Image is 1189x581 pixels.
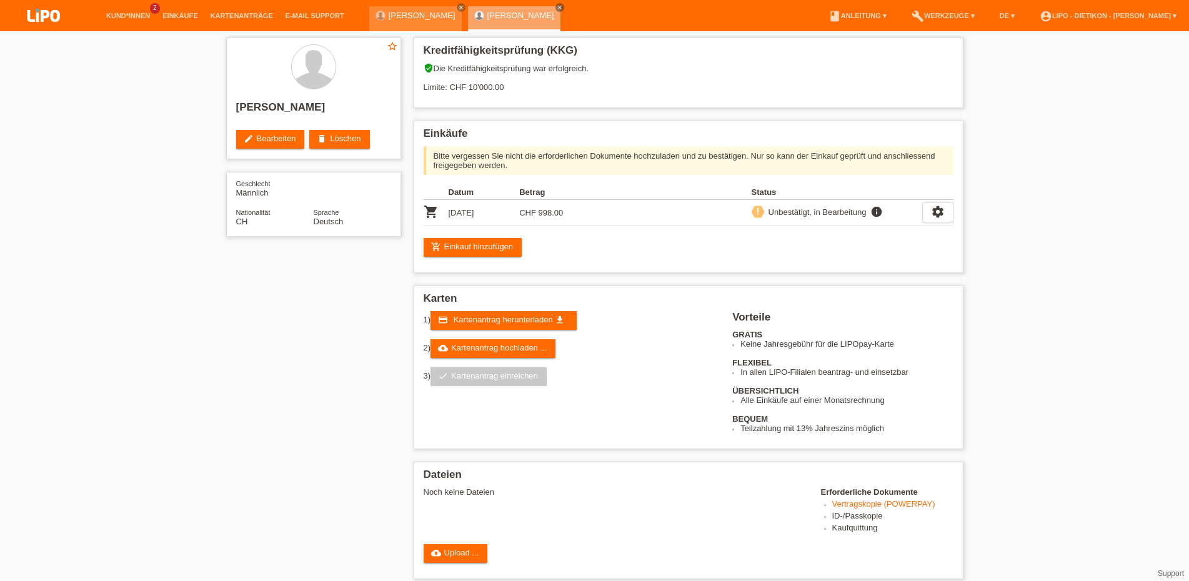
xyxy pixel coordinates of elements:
li: ID-/Passkopie [832,511,953,523]
div: Noch keine Dateien [424,487,805,497]
th: Status [752,185,922,200]
a: Kartenanträge [204,12,279,19]
div: 3) [424,367,717,386]
li: Kaufquittung [832,523,953,535]
b: FLEXIBEL [732,358,772,367]
i: build [912,10,924,22]
i: POSP00026603 [424,204,439,219]
h2: Karten [424,292,953,311]
b: GRATIS [732,330,762,339]
i: check [438,371,448,381]
i: info [869,206,884,218]
h4: Erforderliche Dokumente [821,487,953,497]
span: Deutsch [314,217,344,226]
a: account_circleLIPO - Dietikon - [PERSON_NAME] ▾ [1033,12,1183,19]
a: Vertragskopie (POWERPAY) [832,499,935,509]
h2: Dateien [424,469,953,487]
a: DE ▾ [993,12,1021,19]
i: verified_user [424,63,434,73]
li: Teilzahlung mit 13% Jahreszins möglich [740,424,953,433]
div: Bitte vergessen Sie nicht die erforderlichen Dokumente hochzuladen und zu bestätigen. Nur so kann... [424,146,953,175]
div: Unbestätigt, in Bearbeitung [765,206,867,219]
i: cloud_upload [438,343,448,353]
i: account_circle [1040,10,1052,22]
div: 2) [424,339,717,358]
a: star_border [387,41,398,54]
span: 2 [150,3,160,14]
i: close [557,4,563,11]
a: Kund*innen [100,12,156,19]
td: [DATE] [449,200,520,226]
a: checkKartenantrag einreichen [430,367,547,386]
a: cloud_uploadKartenantrag hochladen ... [430,339,555,358]
a: cloud_uploadUpload ... [424,544,488,563]
span: Schweiz [236,217,248,226]
a: bookAnleitung ▾ [822,12,893,19]
a: Einkäufe [156,12,204,19]
h2: Vorteile [732,311,953,330]
span: Sprache [314,209,339,216]
a: deleteLöschen [309,130,369,149]
a: E-Mail Support [279,12,351,19]
a: [PERSON_NAME] [389,11,455,20]
span: Geschlecht [236,180,271,187]
i: get_app [555,315,565,325]
a: buildWerkzeuge ▾ [905,12,981,19]
td: CHF 998.00 [519,200,590,226]
a: [PERSON_NAME] [487,11,554,20]
span: Nationalität [236,209,271,216]
a: close [457,3,465,12]
b: ÜBERSICHTLICH [732,386,798,395]
div: Männlich [236,179,314,197]
h2: Einkäufe [424,127,953,146]
i: close [458,4,464,11]
i: credit_card [438,315,448,325]
i: edit [244,134,254,144]
b: BEQUEM [732,414,768,424]
span: Kartenantrag herunterladen [454,315,553,324]
li: Keine Jahresgebühr für die LIPOpay-Karte [740,339,953,349]
a: LIPO pay [12,26,75,35]
i: delete [317,134,327,144]
h2: Kreditfähigkeitsprüfung (KKG) [424,44,953,63]
li: In allen LIPO-Filialen beantrag- und einsetzbar [740,367,953,377]
a: Support [1158,569,1184,578]
a: add_shopping_cartEinkauf hinzufügen [424,238,522,257]
a: close [555,3,564,12]
th: Datum [449,185,520,200]
i: cloud_upload [431,548,441,558]
i: priority_high [754,207,762,216]
h2: [PERSON_NAME] [236,101,391,120]
div: Die Kreditfähigkeitsprüfung war erfolgreich. Limite: CHF 10'000.00 [424,63,953,101]
i: settings [931,205,945,219]
i: book [828,10,841,22]
a: credit_card Kartenantrag herunterladen get_app [430,311,577,330]
div: 1) [424,311,717,330]
i: add_shopping_cart [431,242,441,252]
a: editBearbeiten [236,130,305,149]
li: Alle Einkäufe auf einer Monatsrechnung [740,395,953,405]
i: star_border [387,41,398,52]
th: Betrag [519,185,590,200]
